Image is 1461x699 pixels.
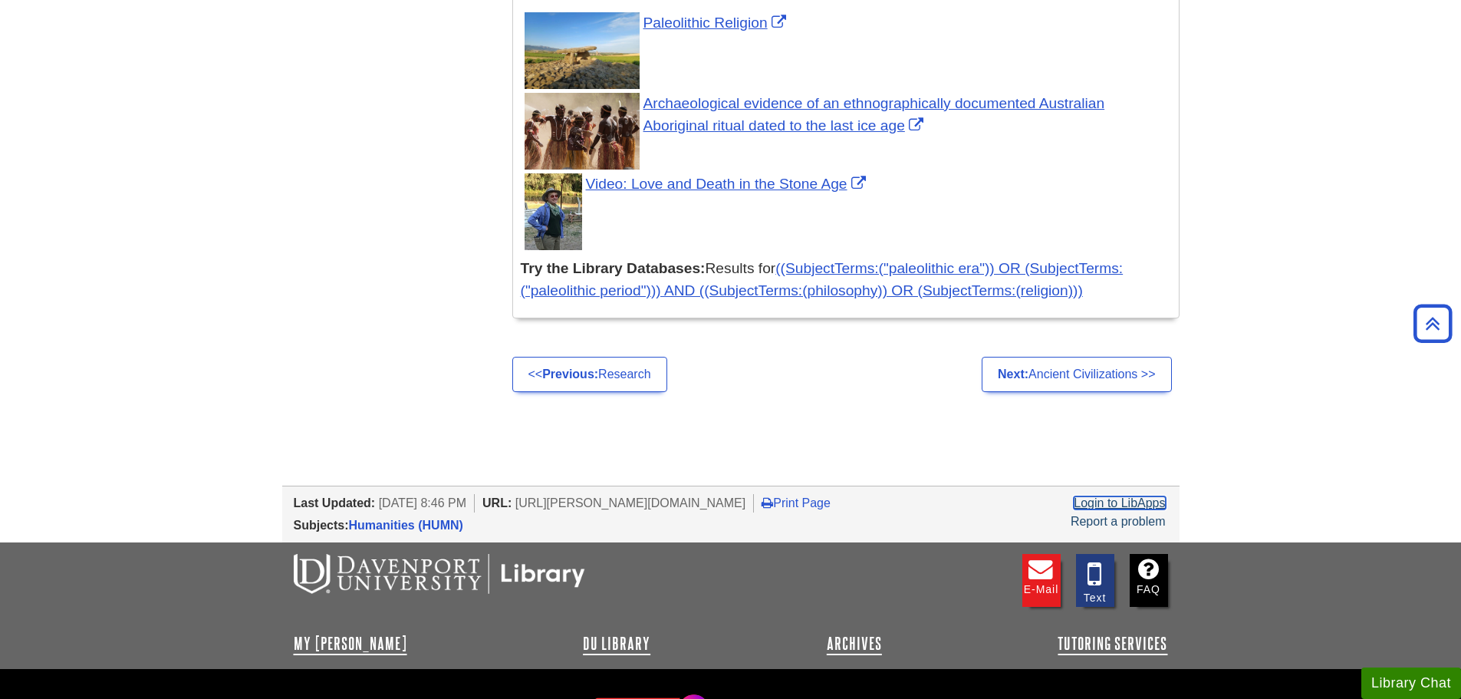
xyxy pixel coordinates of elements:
a: E-mail [1022,554,1061,607]
a: Back to Top [1408,313,1457,334]
strong: Next: [998,368,1028,381]
a: Humanities (HUMN) [349,519,463,532]
a: FAQ [1130,554,1168,607]
a: Next:Ancient Civilizations >> [982,357,1171,392]
a: Link opens in new window [643,95,1105,134]
a: My [PERSON_NAME] [294,635,407,653]
a: ((SubjectTerms:("paleolithic era")) OR (SubjectTerms:("paleolithic period"))) AND ((SubjectTerms:... [521,260,1124,298]
a: Text [1076,554,1114,607]
span: Last Updated: [294,496,376,509]
img: DU Libraries [294,554,585,594]
p: Results for [521,258,1171,302]
img: Aboriginal Australian Ceremony [525,93,640,170]
i: Print Page [762,496,773,509]
a: Link opens in new window [643,15,790,31]
button: Library Chat [1361,668,1461,699]
span: URL: [482,496,512,509]
a: DU Library [583,635,650,653]
strong: Try the Library Databases: [521,260,706,276]
a: Login to LibApps [1074,496,1165,509]
a: <<Previous:Research [512,357,667,392]
img: Paleolithic structure [525,12,640,89]
img: Mary Stiner [525,173,582,250]
span: [URL][PERSON_NAME][DOMAIN_NAME] [515,496,746,509]
a: Tutoring Services [1058,635,1167,653]
a: Link opens in new window [586,176,870,192]
a: Print Page [762,496,831,509]
span: [DATE] 8:46 PM [379,496,466,509]
span: Subjects: [294,519,349,532]
a: Report a problem [1071,515,1166,528]
a: Archives [827,635,882,653]
strong: Previous: [542,368,598,381]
